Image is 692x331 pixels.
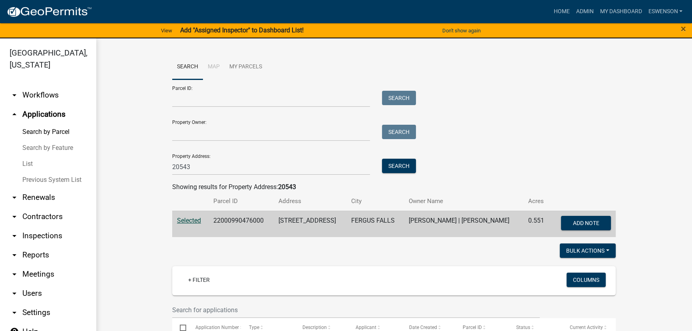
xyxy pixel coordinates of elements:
[523,192,551,211] th: Acres
[172,182,616,192] div: Showing results for Property Address:
[274,192,346,211] th: Address
[439,24,484,37] button: Don't show again
[382,125,416,139] button: Search
[10,289,19,298] i: arrow_drop_down
[356,325,376,330] span: Applicant
[172,302,540,318] input: Search for applications
[523,211,551,237] td: 0.551
[346,211,404,237] td: FERGUS FALLS
[404,192,523,211] th: Owner Name
[573,219,599,226] span: Add Note
[382,159,416,173] button: Search
[278,183,296,191] strong: 20543
[561,216,611,230] button: Add Note
[463,325,482,330] span: Parcel ID
[10,90,19,100] i: arrow_drop_down
[209,211,274,237] td: 22000990476000
[10,110,19,119] i: arrow_drop_up
[10,193,19,202] i: arrow_drop_down
[382,91,416,105] button: Search
[225,54,267,80] a: My Parcels
[516,325,530,330] span: Status
[302,325,326,330] span: Description
[249,325,259,330] span: Type
[10,231,19,241] i: arrow_drop_down
[10,308,19,317] i: arrow_drop_down
[550,4,573,19] a: Home
[409,325,437,330] span: Date Created
[570,325,603,330] span: Current Activity
[346,192,404,211] th: City
[597,4,645,19] a: My Dashboard
[172,54,203,80] a: Search
[274,211,346,237] td: [STREET_ADDRESS]
[195,325,239,330] span: Application Number
[404,211,523,237] td: [PERSON_NAME] | [PERSON_NAME]
[209,192,274,211] th: Parcel ID
[10,250,19,260] i: arrow_drop_down
[10,269,19,279] i: arrow_drop_down
[158,24,175,37] a: View
[10,212,19,221] i: arrow_drop_down
[645,4,686,19] a: eswenson
[182,273,216,287] a: + Filter
[180,26,304,34] strong: Add "Assigned Inspector" to Dashboard List!
[681,24,686,34] button: Close
[567,273,606,287] button: Columns
[177,217,201,224] a: Selected
[681,23,686,34] span: ×
[560,243,616,258] button: Bulk Actions
[573,4,597,19] a: Admin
